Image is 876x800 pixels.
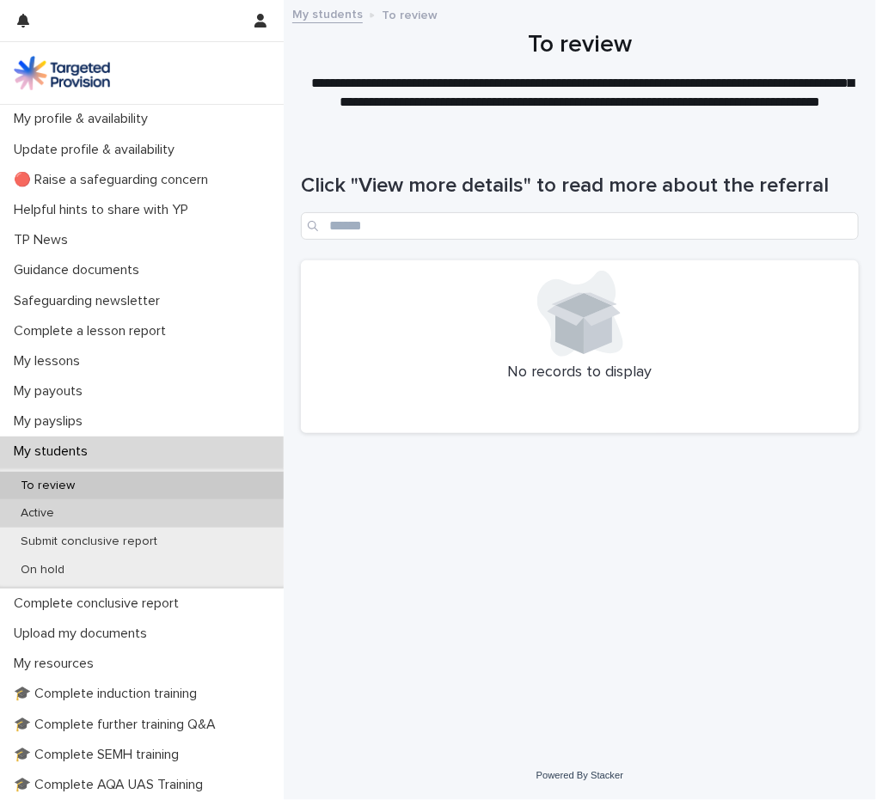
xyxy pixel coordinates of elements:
[301,212,859,240] input: Search
[7,383,96,400] p: My payouts
[7,142,188,158] p: Update profile & availability
[7,506,68,521] p: Active
[7,656,107,672] p: My resources
[7,717,230,733] p: 🎓 Complete further training Q&A
[7,111,162,127] p: My profile & availability
[292,3,363,23] a: My students
[7,262,153,278] p: Guidance documents
[7,443,101,460] p: My students
[7,232,82,248] p: TP News
[7,202,202,218] p: Helpful hints to share with YP
[311,363,848,382] p: No records to display
[301,31,859,60] h1: To review
[14,56,110,90] img: M5nRWzHhSzIhMunXDL62
[7,686,211,702] p: 🎓 Complete induction training
[7,626,161,642] p: Upload my documents
[7,353,94,369] p: My lessons
[7,777,217,793] p: 🎓 Complete AQA UAS Training
[301,174,859,198] h1: Click "View more details" to read more about the referral
[7,413,96,430] p: My payslips
[7,293,174,309] p: Safeguarding newsletter
[7,534,171,549] p: Submit conclusive report
[7,323,180,339] p: Complete a lesson report
[7,595,193,612] p: Complete conclusive report
[7,172,222,188] p: 🔴 Raise a safeguarding concern
[536,770,623,780] a: Powered By Stacker
[382,4,438,23] p: To review
[7,479,89,493] p: To review
[7,747,193,763] p: 🎓 Complete SEMH training
[7,563,78,577] p: On hold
